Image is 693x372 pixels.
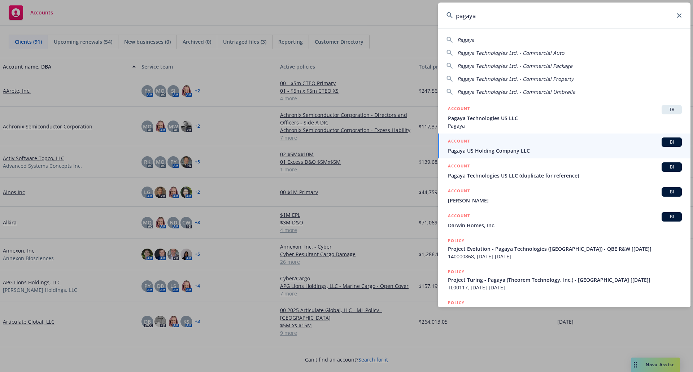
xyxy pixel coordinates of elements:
span: BI [664,164,679,170]
span: BI [664,139,679,145]
a: ACCOUNTBIDarwin Homes, Inc. [438,208,690,233]
h5: ACCOUNT [448,105,470,114]
span: Pagaya [457,36,474,43]
a: ACCOUNTTRPagaya Technologies US LLCPagaya [438,101,690,134]
span: Pagaya Technologies Ltd. - Commercial Package [457,62,572,69]
input: Search... [438,3,690,29]
h5: ACCOUNT [448,162,470,171]
span: Pagaya US Holding Company LLC [448,147,682,154]
span: Darwin Homes, Inc. [448,222,682,229]
span: Pagaya Technologies Ltd. - Commercial Umbrella [457,88,575,95]
h5: POLICY [448,268,465,275]
span: Pagaya Technologies US LLC [448,114,682,122]
span: TR [664,106,679,113]
span: Pagaya Technologies Ltd. - Commercial Auto [457,49,564,56]
h5: ACCOUNT [448,187,470,196]
span: Pagaya Technologies Ltd. - Commercial Property [457,75,574,82]
a: ACCOUNTBI[PERSON_NAME] [438,183,690,208]
span: BI [664,189,679,195]
span: Pagaya [448,122,682,130]
a: POLICYProject Evolution - Pagaya Technologies ([GEOGRAPHIC_DATA]) - QBE R&W [[DATE]]140000868, [D... [438,233,690,264]
span: Project Evolution - Pagaya Technologies ([GEOGRAPHIC_DATA]) - QBE R&W [[DATE]] [448,245,682,253]
a: POLICY [438,295,690,326]
h5: ACCOUNT [448,212,470,221]
h5: POLICY [448,299,465,306]
span: 140000868, [DATE]-[DATE] [448,253,682,260]
span: BI [664,214,679,220]
span: TL00117, [DATE]-[DATE] [448,284,682,291]
a: ACCOUNTBIPagaya US Holding Company LLC [438,134,690,158]
a: ACCOUNTBIPagaya Technologies US LLC (duplicate for reference) [438,158,690,183]
span: [PERSON_NAME] [448,197,682,204]
a: POLICYProject Turing - Pagaya (Theorem Technology, Inc.) - [GEOGRAPHIC_DATA] [[DATE]]TL00117, [DA... [438,264,690,295]
h5: ACCOUNT [448,137,470,146]
h5: POLICY [448,237,465,244]
span: Pagaya Technologies US LLC (duplicate for reference) [448,172,682,179]
span: Project Turing - Pagaya (Theorem Technology, Inc.) - [GEOGRAPHIC_DATA] [[DATE]] [448,276,682,284]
